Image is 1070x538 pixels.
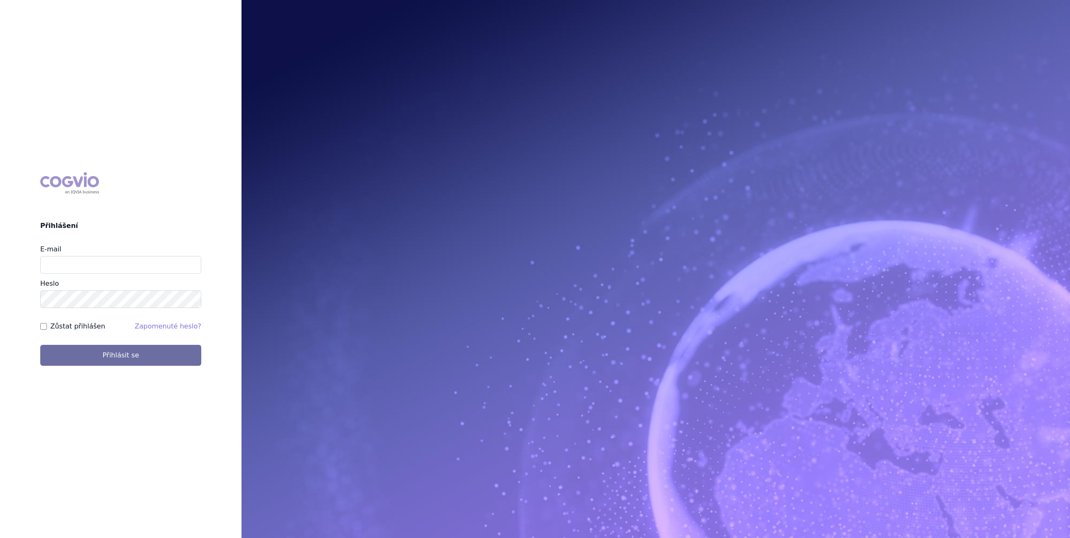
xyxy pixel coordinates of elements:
div: COGVIO [40,172,99,194]
h2: Přihlášení [40,221,201,231]
label: Heslo [40,279,59,287]
label: E-mail [40,245,61,253]
label: Zůstat přihlášen [50,321,105,331]
button: Přihlásit se [40,345,201,366]
a: Zapomenuté heslo? [135,322,201,330]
